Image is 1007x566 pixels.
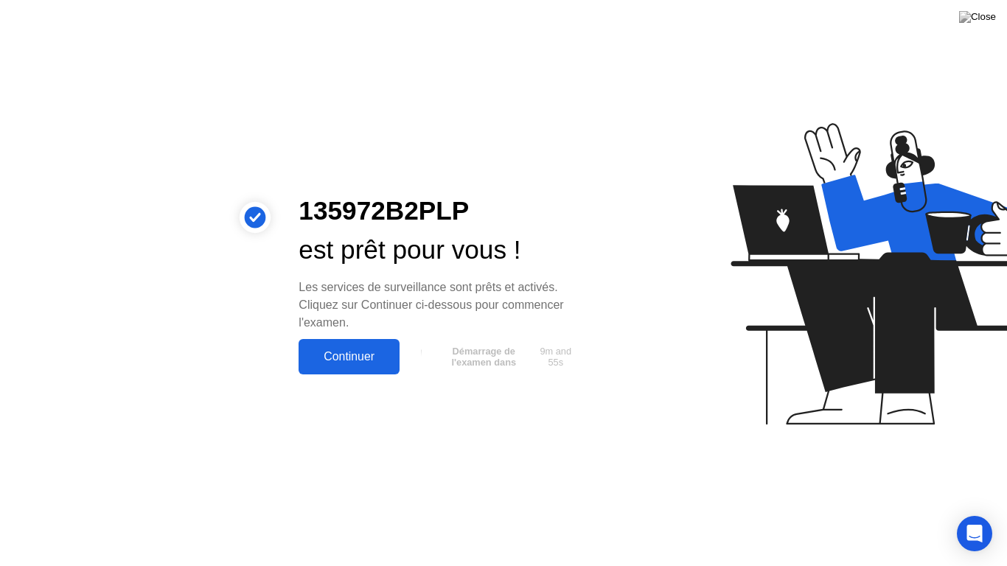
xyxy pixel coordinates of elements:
[537,346,575,368] span: 9m and 55s
[299,231,580,270] div: est prêt pour vous !
[299,339,400,374] button: Continuer
[299,192,580,231] div: 135972B2PLP
[959,11,996,23] img: Close
[303,350,395,363] div: Continuer
[299,279,580,332] div: Les services de surveillance sont prêts et activés. Cliquez sur Continuer ci-dessous pour commenc...
[407,343,580,371] button: Démarrage de l'examen dans9m and 55s
[957,516,992,551] div: Open Intercom Messenger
